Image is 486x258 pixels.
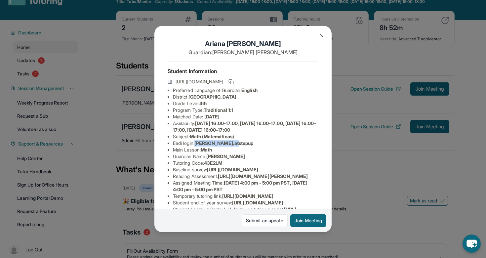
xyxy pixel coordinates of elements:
[173,140,318,147] li: Eedi login :
[173,107,318,113] li: Program Type:
[173,180,307,192] span: [DATE] 4:00 pm - 5:00 pm PST, [DATE] 4:00 pm - 5:00 pm PST
[173,160,318,166] li: Tutoring Code :
[204,107,233,113] span: Traditional 1:1
[190,134,234,139] span: Math (Matemáticas)
[201,147,212,152] span: Math
[173,199,318,206] li: Student end-of-year survey :
[194,140,254,146] span: [PERSON_NAME].atstepup
[173,193,318,199] li: Temporary tutoring link :
[188,94,236,100] span: [GEOGRAPHIC_DATA]
[176,78,223,85] span: [URL][DOMAIN_NAME]
[173,100,318,107] li: Grade Level:
[204,160,223,166] span: 43E2LM
[168,39,318,48] h1: Ariana [PERSON_NAME]
[218,173,308,179] span: [URL][DOMAIN_NAME][PERSON_NAME]
[241,87,258,93] span: English
[206,153,245,159] span: [PERSON_NAME]
[168,67,318,75] h4: Student Information
[173,120,318,133] li: Availability:
[173,206,318,219] li: Student Learning Portal Link (requires tutoring code) :
[173,113,318,120] li: Matched Date:
[222,193,273,199] span: [URL][DOMAIN_NAME]
[173,153,318,160] li: Guardian Name :
[319,33,324,38] img: Close Icon
[199,101,207,106] span: 4th
[168,48,318,56] p: Guardian: [PERSON_NAME] [PERSON_NAME]
[204,114,220,119] span: [DATE]
[207,167,258,172] span: [URL][DOMAIN_NAME]
[173,147,318,153] li: Main Lesson :
[463,235,481,253] button: chat-button
[173,166,318,173] li: Baseline survey :
[173,180,318,193] li: Assigned Meeting Time :
[290,214,326,227] button: Join Meeting
[173,173,318,180] li: Reading Assessment :
[242,214,288,227] a: Submit an update
[173,87,318,94] li: Preferred Language of Guardian:
[173,133,318,140] li: Subject :
[232,200,283,205] span: [URL][DOMAIN_NAME]
[227,78,235,86] button: Copy link
[173,120,316,133] span: [DATE] 16:00-17:00, [DATE] 16:00-17:00, [DATE] 16:00-17:00, [DATE] 16:00-17:00
[173,94,318,100] li: District:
